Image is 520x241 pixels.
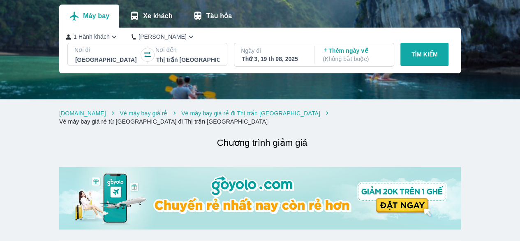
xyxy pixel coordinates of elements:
[74,33,110,41] p: 1 Hành khách
[63,136,461,150] h2: Chương trình giảm giá
[59,167,461,229] img: banner-home
[323,47,386,63] p: Thêm ngày về
[59,110,106,117] a: [DOMAIN_NAME]
[120,110,167,117] a: Vé máy bay giá rẻ
[411,50,438,58] p: TÌM KIẾM
[242,55,305,63] div: Thứ 3, 19 th 08, 2025
[206,12,232,20] p: Tàu hỏa
[66,33,118,41] button: 1 Hành khách
[155,46,221,54] p: Nơi đến
[323,55,386,63] p: ( Không bắt buộc )
[59,118,268,125] a: Vé máy bay giá rẻ từ [GEOGRAPHIC_DATA] đi Thị trấn [GEOGRAPHIC_DATA]
[59,5,242,28] div: transportation tabs
[143,12,172,20] p: Xe khách
[83,12,109,20] p: Máy bay
[181,110,320,117] a: Vé máy bay giá rẻ đi Thị trấn [GEOGRAPHIC_DATA]
[59,109,461,126] nav: breadcrumb
[400,43,448,66] button: TÌM KIẾM
[139,33,187,41] p: [PERSON_NAME]
[132,33,195,41] button: [PERSON_NAME]
[241,47,306,55] p: Ngày đi
[74,46,140,54] p: Nơi đi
